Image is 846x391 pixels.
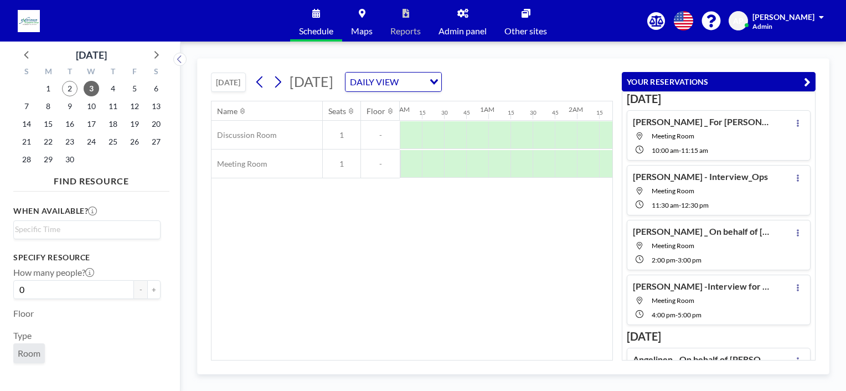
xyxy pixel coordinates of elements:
span: 1 [323,159,360,169]
div: Floor [367,106,385,116]
span: 3:00 PM [678,256,701,264]
span: Thursday, September 25, 2025 [105,134,121,150]
button: YOUR RESERVATIONS [622,72,816,91]
span: Monday, September 15, 2025 [40,116,56,132]
div: T [59,65,81,80]
span: Saturday, September 6, 2025 [148,81,164,96]
span: [DATE] [290,73,333,90]
span: Friday, September 19, 2025 [127,116,142,132]
span: 11:30 AM [652,201,679,209]
div: Search for option [14,221,160,238]
span: 5:00 PM [678,311,701,319]
span: Meeting Room [211,159,267,169]
button: - [134,280,147,299]
div: 30 [530,109,537,116]
div: 15 [419,109,426,116]
div: 45 [552,109,559,116]
span: Other sites [504,27,547,35]
span: Meeting Room [652,187,694,195]
span: Friday, September 26, 2025 [127,134,142,150]
span: AP [733,16,744,26]
span: Sunday, September 7, 2025 [19,99,34,114]
span: Schedule [299,27,333,35]
span: Tuesday, September 23, 2025 [62,134,78,150]
span: - [361,130,400,140]
span: - [361,159,400,169]
div: 15 [596,109,603,116]
span: - [675,256,678,264]
span: - [679,146,681,155]
h4: [PERSON_NAME] _ On behalf of [PERSON_NAME] [633,226,771,237]
span: Monday, September 29, 2025 [40,152,56,167]
div: [DATE] [76,47,107,63]
div: S [145,65,167,80]
span: Room [18,348,40,359]
span: Saturday, September 20, 2025 [148,116,164,132]
label: Floor [13,308,34,319]
h3: [DATE] [627,92,811,106]
span: Saturday, September 13, 2025 [148,99,164,114]
span: Monday, September 22, 2025 [40,134,56,150]
span: Monday, September 1, 2025 [40,81,56,96]
span: Thursday, September 4, 2025 [105,81,121,96]
span: Tuesday, September 16, 2025 [62,116,78,132]
div: Name [217,106,238,116]
div: M [38,65,59,80]
div: 1AM [480,105,494,114]
div: W [81,65,102,80]
h4: FIND RESOURCE [13,171,169,187]
button: + [147,280,161,299]
img: organization-logo [18,10,40,32]
div: 30 [441,109,448,116]
span: Discussion Room [211,130,277,140]
div: Seats [328,106,346,116]
span: 10:00 AM [652,146,679,155]
span: 11:15 AM [681,146,708,155]
span: Admin panel [439,27,487,35]
div: T [102,65,123,80]
input: Search for option [15,223,154,235]
span: Wednesday, September 17, 2025 [84,116,99,132]
span: DAILY VIEW [348,75,401,89]
div: F [123,65,145,80]
span: Friday, September 12, 2025 [127,99,142,114]
label: How many people? [13,267,94,278]
div: 45 [463,109,470,116]
div: 12AM [391,105,410,114]
span: Wednesday, September 24, 2025 [84,134,99,150]
button: [DATE] [211,73,246,92]
span: 1 [323,130,360,140]
span: Meeting Room [652,241,694,250]
div: 2AM [569,105,583,114]
h4: [PERSON_NAME] _ For [PERSON_NAME] _ AE [633,116,771,127]
span: Tuesday, September 9, 2025 [62,99,78,114]
span: Saturday, September 27, 2025 [148,134,164,150]
span: Tuesday, September 2, 2025 [62,81,78,96]
h4: [PERSON_NAME] - Interview_Ops [633,171,768,182]
h3: Specify resource [13,253,161,263]
h4: [PERSON_NAME] -Interview for Ops [633,281,771,292]
span: Sunday, September 14, 2025 [19,116,34,132]
span: Meeting Room [652,296,694,305]
span: - [675,311,678,319]
span: Monday, September 8, 2025 [40,99,56,114]
span: 4:00 PM [652,311,675,319]
span: - [679,201,681,209]
h4: Angelinen _ On behalf of [PERSON_NAME] [633,354,771,365]
span: Admin [752,22,772,30]
span: Meeting Room [652,132,694,140]
span: Wednesday, September 3, 2025 [84,81,99,96]
span: 2:00 PM [652,256,675,264]
span: Sunday, September 21, 2025 [19,134,34,150]
span: Sunday, September 28, 2025 [19,152,34,167]
h3: [DATE] [627,330,811,343]
span: [PERSON_NAME] [752,12,814,22]
div: Search for option [345,73,441,91]
span: Thursday, September 18, 2025 [105,116,121,132]
div: 15 [508,109,514,116]
span: 12:30 PM [681,201,709,209]
span: Friday, September 5, 2025 [127,81,142,96]
label: Type [13,330,32,341]
span: Thursday, September 11, 2025 [105,99,121,114]
div: S [16,65,38,80]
